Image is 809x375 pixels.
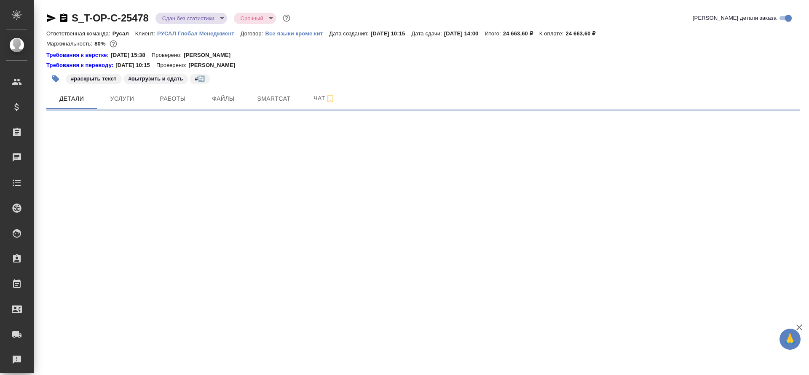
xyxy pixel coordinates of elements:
[195,75,204,83] p: #🔄️
[444,30,485,37] p: [DATE] 14:00
[189,75,210,82] span: 🔄️
[238,15,266,22] button: Срочный
[113,30,135,37] p: Русал
[160,15,217,22] button: Сдан без статистики
[371,30,412,37] p: [DATE] 10:15
[46,51,111,59] a: Требования к верстке:
[135,30,157,37] p: Клиент:
[329,30,370,37] p: Дата создания:
[46,51,111,59] div: Нажми, чтобы открыть папку с инструкцией
[108,38,119,49] button: 4031.36 RUB;
[152,51,184,59] p: Проверено:
[46,61,115,70] a: Требования к переводу:
[184,51,237,59] p: [PERSON_NAME]
[46,13,56,23] button: Скопировать ссылку для ЯМессенджера
[46,70,65,88] button: Добавить тэг
[94,40,107,47] p: 80%
[123,75,189,82] span: выгрузить и сдать
[115,61,156,70] p: [DATE] 10:15
[157,29,241,37] a: РУСАЛ Глобал Менеджмент
[46,30,113,37] p: Ответственная команда:
[234,13,276,24] div: Сдан без статистики
[46,61,115,70] div: Нажми, чтобы открыть папку с инструкцией
[254,94,294,104] span: Smartcat
[188,61,241,70] p: [PERSON_NAME]
[539,30,566,37] p: К оплате:
[46,40,94,47] p: Маржинальность:
[51,94,92,104] span: Детали
[783,330,797,348] span: 🙏
[153,94,193,104] span: Работы
[411,30,444,37] p: Дата сдачи:
[485,30,503,37] p: Итого:
[72,12,149,24] a: S_T-OP-C-25478
[241,30,265,37] p: Договор:
[129,75,183,83] p: #выгрузить и сдать
[71,75,117,83] p: #раскрыть текст
[111,51,152,59] p: [DATE] 15:38
[265,29,329,37] a: Все языки кроме кит
[693,14,777,22] span: [PERSON_NAME] детали заказа
[59,13,69,23] button: Скопировать ссылку
[566,30,602,37] p: 24 663,60 ₽
[780,329,801,350] button: 🙏
[102,94,142,104] span: Услуги
[203,94,244,104] span: Файлы
[65,75,123,82] span: раскрыть текст
[503,30,539,37] p: 24 663,60 ₽
[155,13,227,24] div: Сдан без статистики
[325,94,335,104] svg: Подписаться
[304,93,345,104] span: Чат
[156,61,189,70] p: Проверено:
[281,13,292,24] button: Доп статусы указывают на важность/срочность заказа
